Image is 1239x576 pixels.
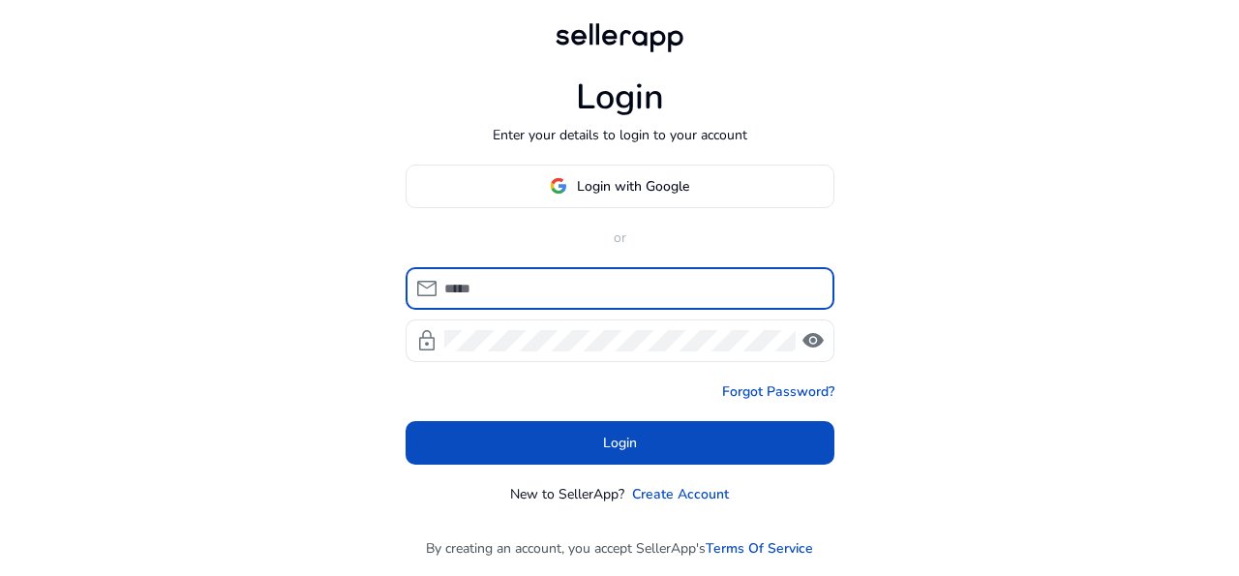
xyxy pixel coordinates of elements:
img: google-logo.svg [550,177,567,195]
a: Terms Of Service [706,538,813,559]
span: mail [415,277,438,300]
h1: Login [576,76,664,118]
a: Create Account [632,484,729,504]
span: Login [603,433,637,453]
span: visibility [801,329,825,352]
span: Login with Google [577,176,689,197]
a: Forgot Password? [722,381,834,402]
p: Enter your details to login to your account [493,125,747,145]
p: or [406,227,834,248]
button: Login [406,421,834,465]
span: lock [415,329,438,352]
button: Login with Google [406,165,834,208]
p: New to SellerApp? [510,484,624,504]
